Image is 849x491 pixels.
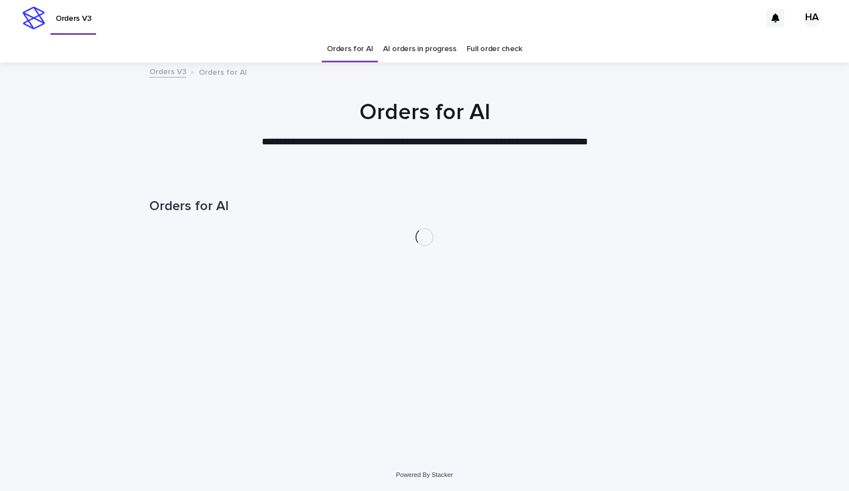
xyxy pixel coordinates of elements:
img: stacker-logo-s-only.png [22,7,45,29]
h1: Orders for AI [149,99,700,126]
p: Orders for AI [199,65,247,78]
a: AI orders in progress [383,36,457,62]
div: HA [803,9,821,27]
a: Orders V3 [149,65,186,78]
a: Full order check [467,36,522,62]
a: Orders for AI [327,36,373,62]
h1: Orders for AI [149,198,700,215]
a: Powered By Stacker [396,471,453,478]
